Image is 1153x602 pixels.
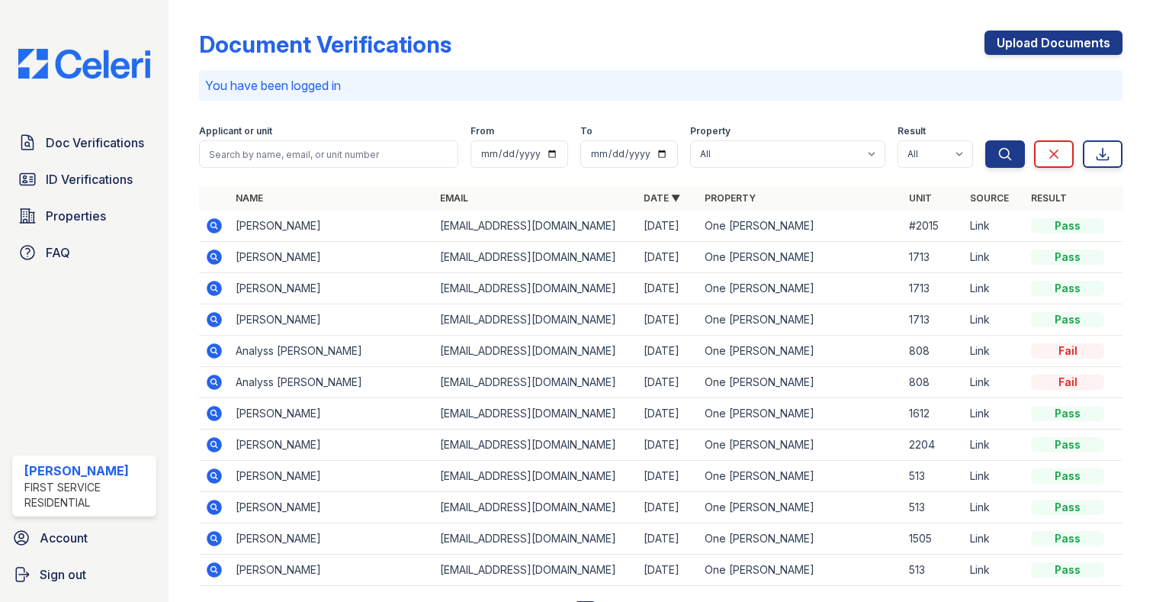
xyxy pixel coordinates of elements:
[903,492,964,523] td: 513
[24,462,150,480] div: [PERSON_NAME]
[699,304,903,336] td: One [PERSON_NAME]
[638,430,699,461] td: [DATE]
[638,336,699,367] td: [DATE]
[699,336,903,367] td: One [PERSON_NAME]
[12,164,156,195] a: ID Verifications
[230,555,434,586] td: [PERSON_NAME]
[1031,562,1104,578] div: Pass
[580,125,593,137] label: To
[964,304,1025,336] td: Link
[1031,343,1104,359] div: Fail
[903,367,964,398] td: 808
[434,492,638,523] td: [EMAIL_ADDRESS][DOMAIN_NAME]
[964,430,1025,461] td: Link
[434,211,638,242] td: [EMAIL_ADDRESS][DOMAIN_NAME]
[46,243,70,262] span: FAQ
[440,192,468,204] a: Email
[230,461,434,492] td: [PERSON_NAME]
[1031,406,1104,421] div: Pass
[46,134,144,152] span: Doc Verifications
[230,523,434,555] td: [PERSON_NAME]
[12,237,156,268] a: FAQ
[230,367,434,398] td: Analyss [PERSON_NAME]
[1031,437,1104,452] div: Pass
[964,273,1025,304] td: Link
[471,125,494,137] label: From
[699,461,903,492] td: One [PERSON_NAME]
[903,304,964,336] td: 1713
[230,211,434,242] td: [PERSON_NAME]
[230,304,434,336] td: [PERSON_NAME]
[699,273,903,304] td: One [PERSON_NAME]
[434,273,638,304] td: [EMAIL_ADDRESS][DOMAIN_NAME]
[638,492,699,523] td: [DATE]
[46,207,106,225] span: Properties
[434,523,638,555] td: [EMAIL_ADDRESS][DOMAIN_NAME]
[1031,192,1067,204] a: Result
[638,461,699,492] td: [DATE]
[964,242,1025,273] td: Link
[903,523,964,555] td: 1505
[24,480,150,510] div: First Service Residential
[898,125,926,137] label: Result
[199,140,458,168] input: Search by name, email, or unit number
[638,523,699,555] td: [DATE]
[12,201,156,231] a: Properties
[434,398,638,430] td: [EMAIL_ADDRESS][DOMAIN_NAME]
[699,492,903,523] td: One [PERSON_NAME]
[434,367,638,398] td: [EMAIL_ADDRESS][DOMAIN_NAME]
[6,559,162,590] a: Sign out
[903,461,964,492] td: 513
[40,565,86,584] span: Sign out
[638,367,699,398] td: [DATE]
[964,211,1025,242] td: Link
[434,336,638,367] td: [EMAIL_ADDRESS][DOMAIN_NAME]
[1031,500,1104,515] div: Pass
[699,211,903,242] td: One [PERSON_NAME]
[1031,468,1104,484] div: Pass
[230,273,434,304] td: [PERSON_NAME]
[970,192,1009,204] a: Source
[230,430,434,461] td: [PERSON_NAME]
[638,398,699,430] td: [DATE]
[964,555,1025,586] td: Link
[199,125,272,137] label: Applicant or unit
[230,242,434,273] td: [PERSON_NAME]
[644,192,680,204] a: Date ▼
[903,336,964,367] td: 808
[205,76,1116,95] p: You have been logged in
[434,242,638,273] td: [EMAIL_ADDRESS][DOMAIN_NAME]
[699,430,903,461] td: One [PERSON_NAME]
[638,304,699,336] td: [DATE]
[903,273,964,304] td: 1713
[903,211,964,242] td: #2015
[230,398,434,430] td: [PERSON_NAME]
[1031,281,1104,296] div: Pass
[199,31,451,58] div: Document Verifications
[1031,375,1104,390] div: Fail
[236,192,263,204] a: Name
[230,492,434,523] td: [PERSON_NAME]
[40,529,88,547] span: Account
[964,336,1025,367] td: Link
[1031,312,1104,327] div: Pass
[1031,531,1104,546] div: Pass
[434,555,638,586] td: [EMAIL_ADDRESS][DOMAIN_NAME]
[638,273,699,304] td: [DATE]
[1031,249,1104,265] div: Pass
[964,398,1025,430] td: Link
[638,555,699,586] td: [DATE]
[1031,218,1104,233] div: Pass
[434,461,638,492] td: [EMAIL_ADDRESS][DOMAIN_NAME]
[964,461,1025,492] td: Link
[434,304,638,336] td: [EMAIL_ADDRESS][DOMAIN_NAME]
[964,523,1025,555] td: Link
[909,192,932,204] a: Unit
[984,31,1122,55] a: Upload Documents
[6,49,162,79] img: CE_Logo_Blue-a8612792a0a2168367f1c8372b55b34899dd931a85d93a1a3d3e32e68fde9ad4.png
[964,367,1025,398] td: Link
[699,523,903,555] td: One [PERSON_NAME]
[638,242,699,273] td: [DATE]
[903,398,964,430] td: 1612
